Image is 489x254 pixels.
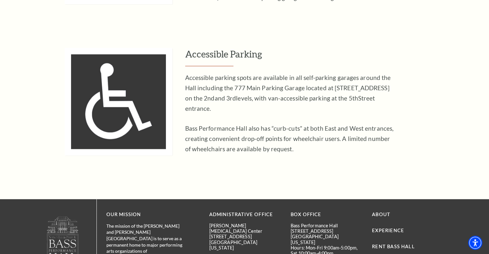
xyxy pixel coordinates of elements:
p: BOX OFFICE [291,211,362,219]
h3: Accessible Parking [185,48,444,66]
p: Bass Performance Hall also has “curb-cuts” at both East and West entrances, creating convenient d... [185,123,394,154]
p: [PERSON_NAME][MEDICAL_DATA] Center [209,223,281,234]
p: OUR MISSION [106,211,187,219]
sup: th [352,94,358,102]
p: [STREET_ADDRESS] [291,228,362,234]
p: [STREET_ADDRESS] [209,234,281,239]
p: Administrative Office [209,211,281,219]
a: Rent Bass Hall [372,244,414,249]
p: Bass Performance Hall [291,223,362,228]
a: Experience [372,228,404,233]
p: [GEOGRAPHIC_DATA][US_STATE] [291,234,362,245]
sup: nd [207,94,214,102]
a: About [372,212,390,217]
p: Accessible parking spots are available in all self-parking garages around the Hall including the ... [185,73,394,114]
div: Accessibility Menu [468,236,482,250]
p: [GEOGRAPHIC_DATA][US_STATE] [209,240,281,251]
img: Accessible Parking [65,48,172,155]
sup: rd [230,94,236,102]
